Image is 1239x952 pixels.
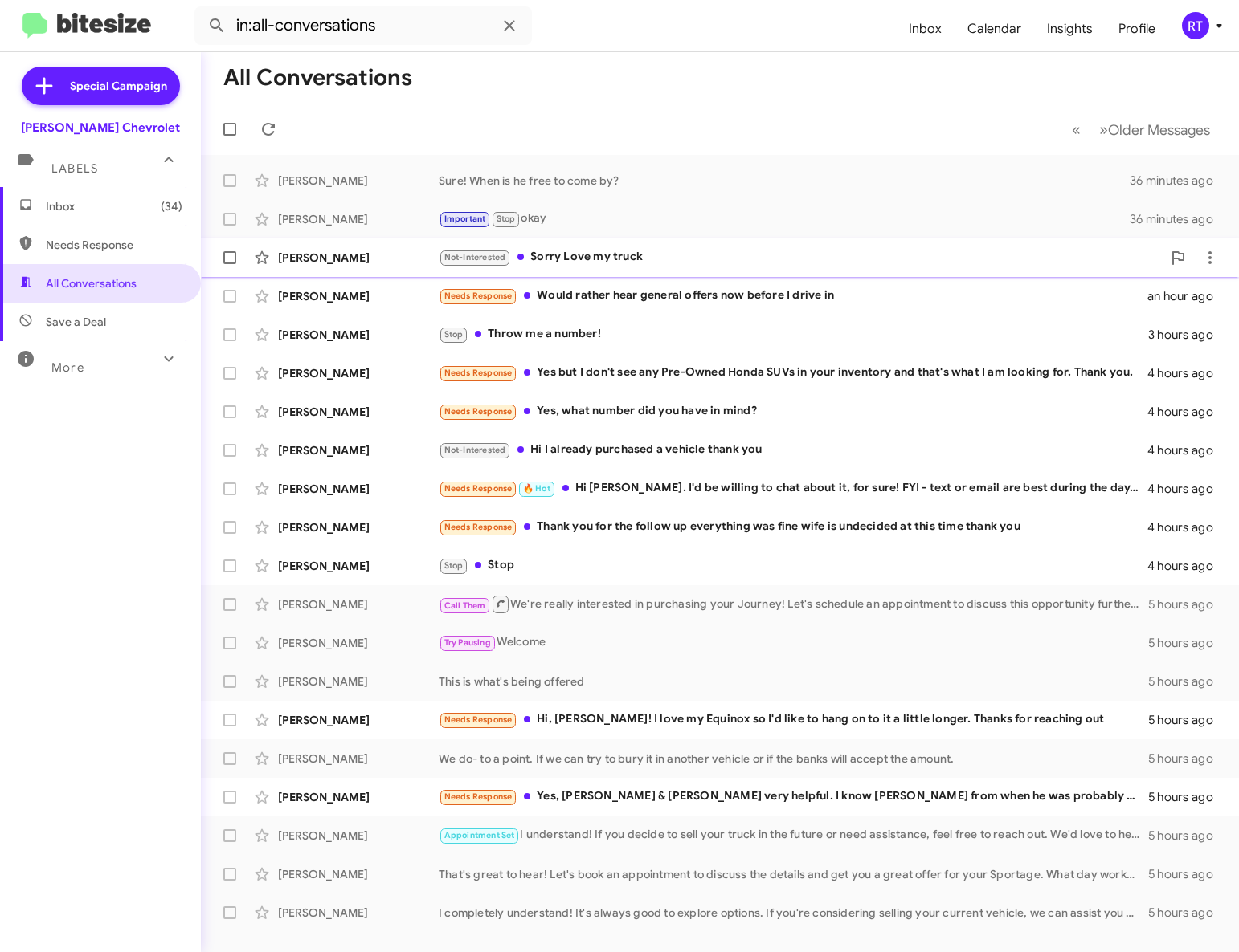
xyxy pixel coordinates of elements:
span: Not-Interested [444,252,506,262]
button: Previous [1062,113,1090,146]
div: I understand! If you decide to sell your truck in the future or need assistance, feel free to rea... [439,826,1148,844]
div: 4 hours ago [1147,519,1226,535]
div: [PERSON_NAME] [278,327,439,343]
div: 5 hours ago [1148,828,1226,844]
div: [PERSON_NAME] [278,288,439,304]
span: 🔥 Hot [523,483,550,494]
div: We're really interested in purchasing your Journey! Let's schedule an appointment to discuss this... [439,594,1148,614]
span: Labels [51,161,98,176]
div: 4 hours ago [1147,365,1226,381]
span: « [1072,120,1081,140]
div: 4 hours ago [1147,442,1226,458]
div: [PERSON_NAME] [278,211,439,227]
div: [PERSON_NAME] [278,828,439,844]
div: 4 hours ago [1147,558,1226,574]
div: [PERSON_NAME] [278,365,439,381]
a: Special Campaign [22,67,180,105]
div: 3 hours ago [1148,327,1226,343]
div: [PERSON_NAME] [278,442,439,458]
a: Insights [1034,6,1106,52]
h1: All Conversations [223,65,412,91]
div: [PERSON_NAME] [278,481,439,497]
span: Appointment Set [444,830,515,840]
span: (34) [161,198,182,214]
div: Yes, [PERSON_NAME] & [PERSON_NAME] very helpful. I know [PERSON_NAME] from when he was probably 1... [439,787,1148,806]
div: [PERSON_NAME] [278,905,439,921]
div: Stop [439,556,1147,575]
span: Try Pausing [444,637,491,648]
span: Stop [497,214,516,224]
div: 5 hours ago [1148,673,1226,690]
div: Thank you for the follow up everything was fine wife is undecided at this time thank you [439,518,1147,536]
span: Stop [444,560,464,571]
span: Needs Response [444,368,513,378]
span: Stop [444,329,464,340]
div: Sure! When is he free to come by? [439,173,1130,189]
div: an hour ago [1147,288,1226,304]
div: That's great to hear! Let's book an appointment to discuss the details and get you a great offer ... [439,866,1148,882]
div: 36 minutes ago [1130,173,1226,189]
div: Yes, what number did you have in mind? [439,402,1147,421]
div: I completely understand! It's always good to explore options. If you're considering selling your ... [439,905,1148,921]
div: Sorry Love my truck [439,248,1162,266]
div: [PERSON_NAME] [278,173,439,189]
nav: Page navigation example [1063,113,1220,146]
div: [PERSON_NAME] [278,866,439,882]
div: 5 hours ago [1148,789,1226,805]
span: Special Campaign [70,78,167,94]
a: Profile [1106,6,1168,52]
div: This is what's being offered [439,673,1148,690]
div: [PERSON_NAME] [278,596,439,612]
div: 4 hours ago [1147,404,1226,420]
span: Call Them [444,600,486,611]
div: 5 hours ago [1148,866,1226,882]
div: Would rather hear general offers now before I drive in [439,287,1147,305]
span: Not-Interested [444,445,506,455]
button: Next [1090,113,1220,146]
div: 5 hours ago [1148,635,1226,651]
span: Needs Response [444,522,513,532]
span: Needs Response [46,237,182,253]
div: [PERSON_NAME] [278,635,439,651]
div: [PERSON_NAME] [278,712,439,728]
div: [PERSON_NAME] [278,404,439,420]
div: 5 hours ago [1148,751,1226,767]
div: 5 hours ago [1148,905,1226,921]
span: » [1099,120,1108,140]
div: 5 hours ago [1148,712,1226,728]
span: Save a Deal [46,314,106,330]
button: RT [1168,12,1221,39]
div: RT [1182,12,1209,39]
div: Hi I already purchased a vehicle thank you [439,441,1147,459]
div: Welcome [439,633,1148,652]
a: Calendar [955,6,1034,52]
div: 36 minutes ago [1130,211,1226,227]
div: Yes but I don't see any Pre-Owned Honda SUVs in your inventory and that's what I am looking for. ... [439,364,1147,382]
div: 4 hours ago [1147,481,1226,497]
span: Needs Response [444,483,513,494]
input: Search [194,6,532,45]
div: [PERSON_NAME] [278,519,439,535]
div: [PERSON_NAME] Chevrolet [21,120,180,136]
span: Older Messages [1108,121,1210,139]
div: [PERSON_NAME] [278,789,439,805]
div: [PERSON_NAME] [278,250,439,266]
span: Needs Response [444,791,513,802]
div: Throw me a number! [439,325,1148,344]
div: [PERSON_NAME] [278,673,439,690]
div: [PERSON_NAME] [278,751,439,767]
div: Hi, [PERSON_NAME]! I love my Equinox so I'd like to hang on to it a little longer. Thanks for rea... [439,710,1148,729]
span: All Conversations [46,275,137,291]
span: Needs Response [444,291,513,301]
span: Needs Response [444,714,513,725]
div: [PERSON_NAME] [278,558,439,574]
div: 5 hours ago [1148,596,1226,612]
div: okay [439,210,1130,228]
a: Inbox [896,6,955,52]
div: Hi [PERSON_NAME]. I'd be willing to chat about it, for sure! FYI - text or email are best during ... [439,479,1147,498]
div: We do- to a point. If we can try to bury it in another vehicle or if the banks will accept the am... [439,751,1148,767]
